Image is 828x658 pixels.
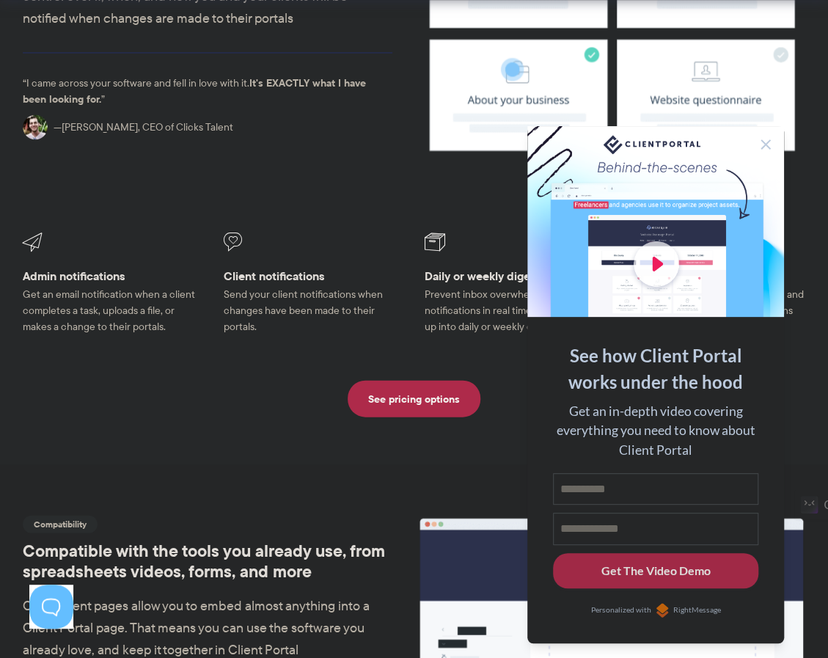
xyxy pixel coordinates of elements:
[553,343,758,395] div: See how Client Portal works under the hood
[655,603,670,618] img: Personalized with RightMessage
[553,553,758,589] button: Get The Video Demo
[601,562,711,580] div: Get The Video Demo
[23,268,203,283] h3: Admin notifications
[23,286,203,335] p: Get an email notification when a client completes a task, uploads a file, or makes a change to th...
[348,380,480,417] a: See pricing options
[29,585,73,629] iframe: Toggle Customer Support
[23,515,98,533] span: Compatibility
[224,268,404,283] h3: Client notifications
[54,119,233,135] span: [PERSON_NAME], CEO of Clicks Talent
[224,286,404,335] p: Send your client notifications when changes have been made to their portals.
[23,75,367,107] p: I came across your software and fell in love with it.
[553,402,758,460] div: Get an in-depth video covering everything you need to know about Client Portal
[23,74,366,106] strong: It's EXACTLY what I have been looking for.
[673,604,721,616] span: RightMessage
[590,604,651,616] span: Personalized with
[425,268,605,283] h3: Daily or weekly digests
[425,286,605,335] p: Prevent inbox overwhelm by sending notifications in real time or saving them up into daily or wee...
[23,540,393,582] h2: Compatible with the tools you already use, from spreadsheets videos, forms, and more
[553,603,758,618] a: Personalized withRightMessage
